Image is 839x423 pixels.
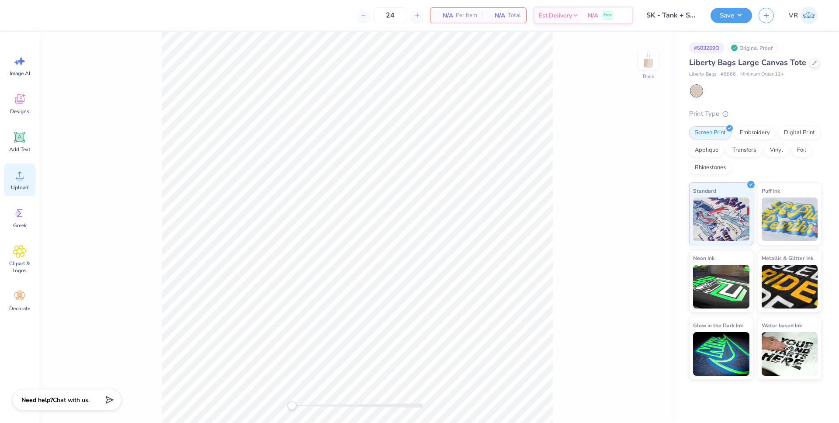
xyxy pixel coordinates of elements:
[689,161,732,174] div: Rhinestones
[762,186,780,195] span: Puff Ink
[689,71,716,78] span: Liberty Bags
[643,73,654,80] div: Back
[689,126,732,139] div: Screen Print
[436,11,453,20] span: N/A
[711,8,752,23] button: Save
[762,321,802,330] span: Water based Ink
[762,253,813,263] span: Metallic & Glitter Ink
[693,332,749,376] img: Glow in the Dark Ink
[689,109,822,119] div: Print Type
[603,12,612,18] span: Free
[53,396,90,404] span: Chat with us.
[10,70,30,77] span: Image AI
[373,7,407,23] input: – –
[762,198,818,241] img: Puff Ink
[762,332,818,376] img: Water based Ink
[693,253,714,263] span: Neon Ink
[689,42,724,53] div: # 503269O
[21,396,53,404] strong: Need help?
[789,10,798,21] span: VR
[693,186,716,195] span: Standard
[778,126,821,139] div: Digital Print
[456,11,477,20] span: Per Item
[785,7,822,24] a: VR
[734,126,776,139] div: Embroidery
[640,7,704,24] input: Untitled Design
[488,11,505,20] span: N/A
[9,146,30,153] span: Add Text
[640,51,657,68] img: Back
[762,265,818,309] img: Metallic & Glitter Ink
[800,7,818,24] img: Vincent Roxas
[288,401,296,410] div: Accessibility label
[5,260,34,274] span: Clipart & logos
[539,11,572,20] span: Est. Delivery
[764,144,789,157] div: Vinyl
[13,222,27,229] span: Greek
[791,144,812,157] div: Foil
[9,305,30,312] span: Decorate
[10,108,29,115] span: Designs
[727,144,762,157] div: Transfers
[740,71,784,78] span: Minimum Order: 12 +
[693,265,749,309] img: Neon Ink
[693,198,749,241] img: Standard
[508,11,521,20] span: Total
[689,144,724,157] div: Applique
[588,11,598,20] span: N/A
[689,57,806,68] span: Liberty Bags Large Canvas Tote
[728,42,777,53] div: Original Proof
[693,321,743,330] span: Glow in the Dark Ink
[721,71,736,78] span: # 8866
[11,184,28,191] span: Upload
